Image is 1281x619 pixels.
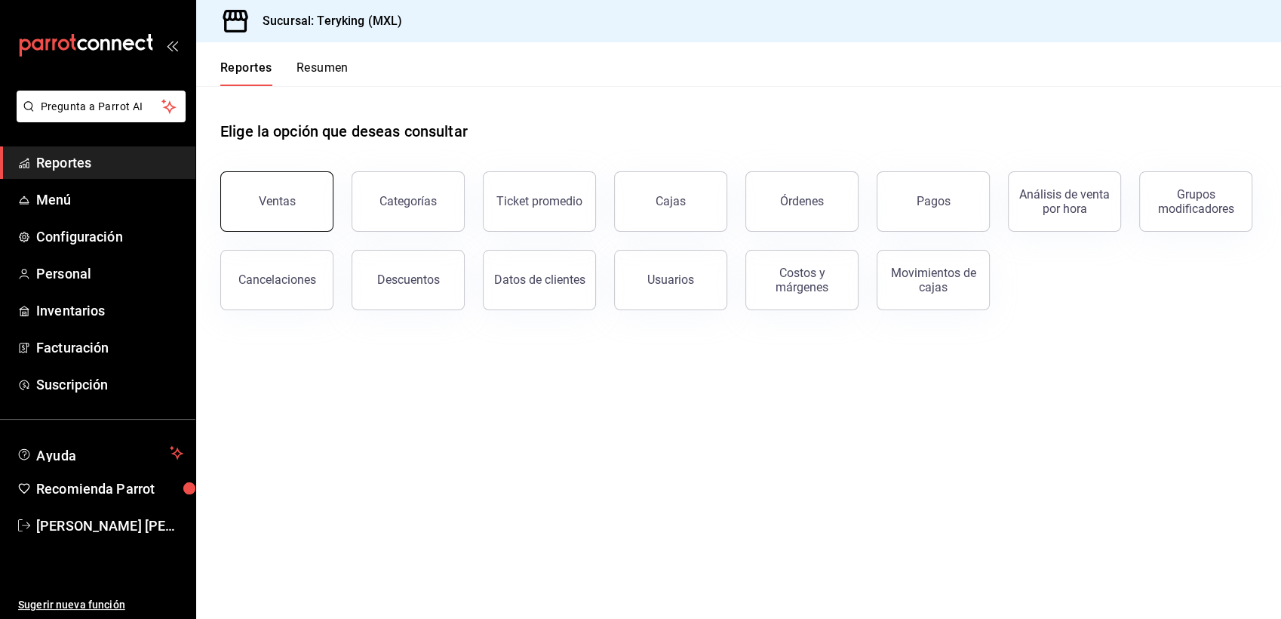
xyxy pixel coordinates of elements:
[917,194,951,208] div: Pagos
[1149,187,1243,216] div: Grupos modificadores
[379,194,437,208] div: Categorías
[296,60,349,86] button: Resumen
[36,444,164,462] span: Ayuda
[1018,187,1111,216] div: Análisis de venta por hora
[656,192,687,211] div: Cajas
[36,516,183,536] span: [PERSON_NAME] [PERSON_NAME]
[259,194,296,208] div: Ventas
[36,226,183,247] span: Configuración
[745,171,859,232] button: Órdenes
[886,266,980,294] div: Movimientos de cajas
[614,250,727,310] button: Usuarios
[36,263,183,284] span: Personal
[220,250,333,310] button: Cancelaciones
[220,60,349,86] div: navigation tabs
[17,91,186,122] button: Pregunta a Parrot AI
[1139,171,1252,232] button: Grupos modificadores
[483,171,596,232] button: Ticket promedio
[647,273,694,287] div: Usuarios
[11,109,186,125] a: Pregunta a Parrot AI
[238,273,316,287] div: Cancelaciones
[250,12,402,30] h3: Sucursal: Teryking (MXL)
[352,250,465,310] button: Descuentos
[877,250,990,310] button: Movimientos de cajas
[377,273,440,287] div: Descuentos
[41,99,162,115] span: Pregunta a Parrot AI
[36,337,183,358] span: Facturación
[614,171,727,232] a: Cajas
[166,39,178,51] button: open_drawer_menu
[755,266,849,294] div: Costos y márgenes
[877,171,990,232] button: Pagos
[496,194,582,208] div: Ticket promedio
[36,152,183,173] span: Reportes
[36,300,183,321] span: Inventarios
[220,60,272,86] button: Reportes
[745,250,859,310] button: Costos y márgenes
[1008,171,1121,232] button: Análisis de venta por hora
[220,171,333,232] button: Ventas
[220,120,468,143] h1: Elige la opción que deseas consultar
[780,194,824,208] div: Órdenes
[483,250,596,310] button: Datos de clientes
[18,597,183,613] span: Sugerir nueva función
[352,171,465,232] button: Categorías
[36,479,183,499] span: Recomienda Parrot
[494,273,585,287] div: Datos de clientes
[36,374,183,395] span: Suscripción
[36,189,183,210] span: Menú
